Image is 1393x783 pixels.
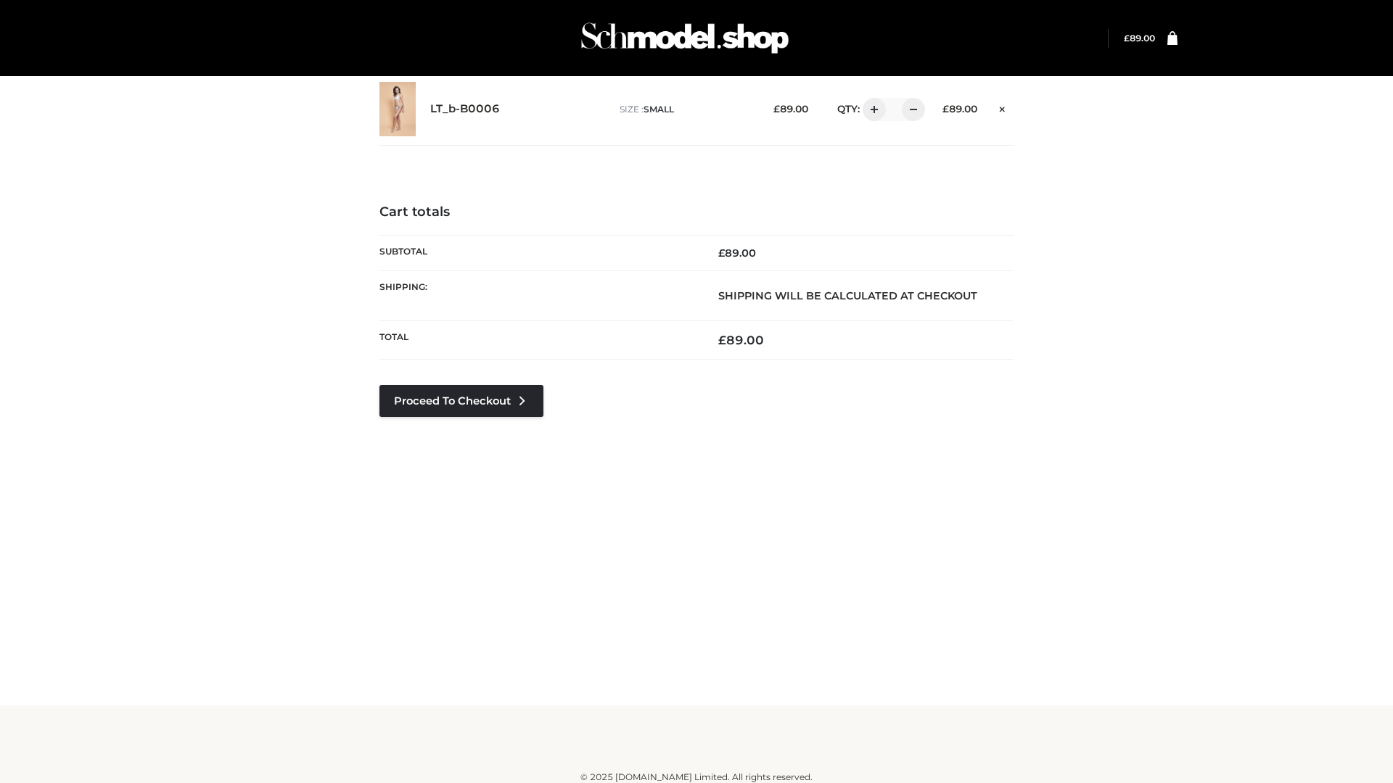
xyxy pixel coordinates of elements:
[576,9,794,67] img: Schmodel Admin 964
[823,98,920,121] div: QTY:
[773,103,808,115] bdi: 89.00
[379,235,696,270] th: Subtotal
[718,333,726,347] span: £
[379,270,696,320] th: Shipping:
[718,246,725,260] span: £
[718,246,756,260] bdi: 89.00
[942,103,949,115] span: £
[1124,33,1155,43] a: £89.00
[644,104,674,115] span: SMALL
[379,321,696,360] th: Total
[718,289,977,302] strong: Shipping will be calculated at checkout
[1124,33,1155,43] bdi: 89.00
[942,103,977,115] bdi: 89.00
[379,204,1014,220] h4: Cart totals
[379,82,416,136] img: LT_b-B0006 - SMALL
[430,102,500,116] a: LT_b-B0006
[992,98,1014,117] a: Remove this item
[773,103,780,115] span: £
[718,333,764,347] bdi: 89.00
[620,103,751,116] p: size :
[1124,33,1130,43] span: £
[379,385,543,417] a: Proceed to Checkout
